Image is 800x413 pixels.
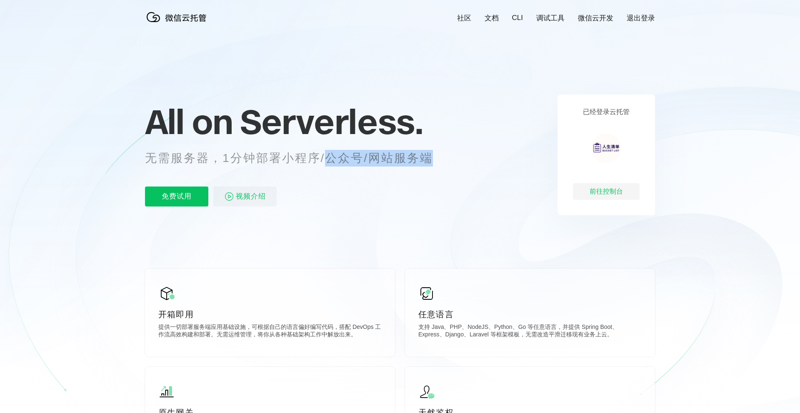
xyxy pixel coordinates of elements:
p: 已经登录云托管 [583,108,630,117]
a: 退出登录 [627,13,655,23]
p: 任意语言 [418,309,642,320]
a: 文档 [485,13,499,23]
span: All on [145,101,232,142]
p: 支持 Java、PHP、NodeJS、Python、Go 等任意语言，并提供 Spring Boot、Express、Django、Laravel 等框架模板，无需改造平滑迁移现有业务上云。 [418,323,642,340]
a: 社区 [457,13,471,23]
a: 调试工具 [536,13,565,23]
p: 无需服务器，1分钟部署小程序/公众号/网站服务端 [145,150,448,167]
span: 视频介绍 [236,187,266,206]
div: 前往控制台 [573,183,640,200]
a: 微信云托管 [145,20,212,27]
img: 微信云托管 [145,9,212,25]
span: Serverless. [240,101,423,142]
p: 开箱即用 [158,309,382,320]
p: 免费试用 [145,187,208,206]
a: 微信云开发 [578,13,613,23]
p: 提供一切部署服务端应用基础设施，可根据自己的语言偏好编写代码，搭配 DevOps 工作流高效构建和部署。无需运维管理，将你从各种基础架构工作中解放出来。 [158,323,382,340]
img: video_play.svg [224,192,234,202]
a: CLI [512,14,523,22]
